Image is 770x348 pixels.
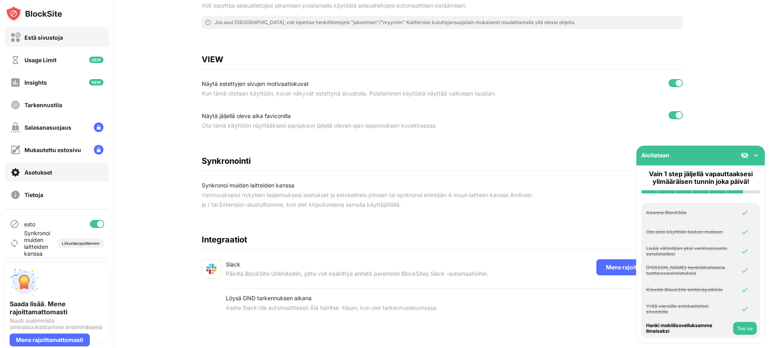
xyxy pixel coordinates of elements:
[10,145,20,155] img: customize-block-page-off.svg
[741,305,749,313] img: omni-check.svg
[205,19,211,26] img: error-circle-outline.svg
[646,323,731,334] div: Hanki mobiilisovelluksemme ilmaiseksi
[24,124,71,131] div: Salasanasuojaus
[202,235,683,244] div: Integraatiot
[24,230,57,257] div: Synkronoi muiden laitteiden kanssa
[24,102,62,108] div: Tarkennustila
[24,221,35,228] div: esto
[94,145,103,155] img: lock-menu.svg
[10,268,38,297] img: push-unlimited.svg
[10,317,104,330] div: Nauti uusimmista ominaisuuksistamme ensimmäisenä
[202,259,221,279] img: slack.svg
[10,334,90,346] div: Mene rajoittamattomasti
[94,122,103,132] img: lock-menu.svg
[202,1,539,10] div: Voit lopettaa selaustietojesi jakamisen poistamalla käytöstä selaustietojesi automaattisen kerääm...
[10,190,20,200] img: about-off.svg
[10,55,20,65] img: time-usage-off.svg
[646,287,731,293] div: Kiinnitä BlockSite tehtäväpalkkiin
[24,169,52,176] div: Asetukset
[202,121,539,130] div: Ota tämä käyttöön näyttääksesi ajanjakson jäljellä olevan ajan laajennuksen kuvakkeessa.
[89,79,103,85] img: new-icon.svg
[24,191,43,198] div: Tietoja
[741,286,749,294] img: omni-check.svg
[202,55,683,64] div: VIEW
[10,100,20,110] img: focus-off.svg
[226,293,546,303] div: Löysä DND tarkennuksen aikana
[24,57,57,63] div: Usage Limit
[202,156,683,166] div: Synkronointi
[741,228,749,236] img: omni-check.svg
[10,77,20,88] img: insights-off.svg
[202,181,539,190] div: Synkronoi muiden laitteiden kanssa
[10,122,20,132] img: password-protection-off.svg
[10,219,19,229] img: blocking-icon.svg
[646,210,731,216] div: Asenna BlockSite
[226,269,488,279] div: Päivitä BlockSite Unlimitediin, jotta voit keskittyä entistä paremmin BlockSites Slack -automaati...
[596,259,683,275] div: Mene rajoittamattomasti
[646,265,731,277] div: [PERSON_NAME] henkilökohtaisia tuottavuusehdotuksia
[24,147,81,153] div: Mukautettu estosivu
[202,190,539,210] div: Varmuuskopioi nykyisen laajennuksesi asetukset ja estoluettelo pilveen tai synkronoi enintään 4 m...
[646,246,731,257] div: Lisää vähintään yksi verkkosivusto estolistallesi
[10,33,20,43] img: block-off.svg
[646,229,731,235] div: Ota esto käyttöön luokan mukaan
[641,152,669,159] div: Aloitetaan
[10,238,19,248] img: sync-icon.svg
[741,247,749,255] img: omni-check.svg
[202,79,539,89] div: Näytä estettyjen sivujen motivaatiokuvat
[741,267,749,275] img: omni-check.svg
[24,34,63,41] div: Estä sivustoja
[202,111,539,121] div: Näytä jäljellä oleva aika faviconilla
[226,303,546,313] div: Aseta Slack-tila automaattisesti Älä häiritse -tilaan, kun olet tarkennusistunnossa
[10,300,104,316] div: Saada lisää. Mene rajoittamattomasti
[646,303,731,315] div: Yritä vierailla estoluettelosi sivustolla
[741,209,749,217] img: omni-check.svg
[62,241,99,246] div: Liikuntarajoitteinen
[752,151,760,159] img: omni-setup-toggle.svg
[226,260,488,269] div: Slack
[6,6,62,22] img: logo-blocksite.svg
[741,151,749,159] img: eye-not-visible.svg
[641,170,760,185] div: Vain 1 step jäljellä vapauttaaksesi ylimääräisen tunnin joka päivä!
[10,167,20,177] img: settings-on.svg
[733,322,757,335] button: Tee se
[202,89,539,98] div: Kun tämä otetaan käyttöön, kuvat näkyvät estettynä sivustolla. Poistaminen käytöstä näyttää valko...
[215,19,575,26] div: Jos asut [GEOGRAPHIC_DATA], voit lopettaa henkilötietojesi "jakamisen"/"myynnin" Kalifornian kulu...
[24,79,47,86] div: Insights
[89,57,103,63] img: new-icon.svg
